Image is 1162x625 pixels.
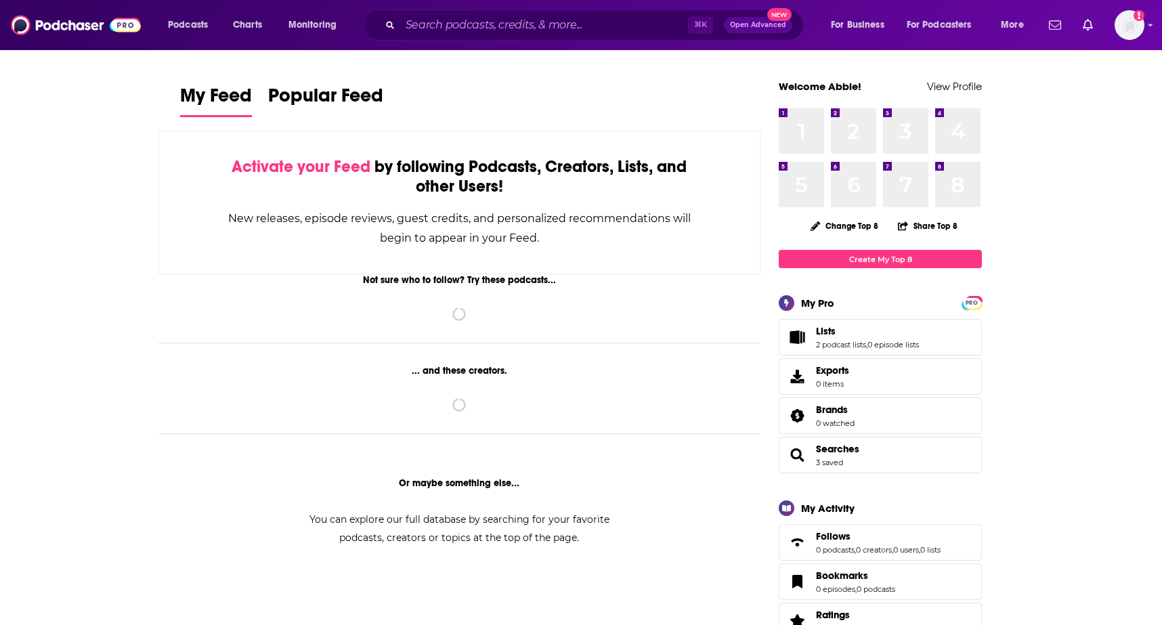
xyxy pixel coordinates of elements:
[158,477,760,489] div: Or maybe something else...
[856,545,892,555] a: 0 creators
[893,545,919,555] a: 0 users
[816,379,849,389] span: 0 items
[779,397,982,434] span: Brands
[779,80,861,93] a: Welcome Abbie!
[816,404,848,416] span: Brands
[816,530,851,542] span: Follows
[767,8,792,21] span: New
[816,364,849,376] span: Exports
[831,16,884,35] span: For Business
[779,319,982,355] span: Lists
[158,14,225,36] button: open menu
[783,406,811,425] a: Brands
[816,569,868,582] span: Bookmarks
[816,569,895,582] a: Bookmarks
[779,563,982,600] span: Bookmarks
[233,16,262,35] span: Charts
[1134,10,1144,21] svg: Add a profile image
[857,584,895,594] a: 0 podcasts
[907,16,972,35] span: For Podcasters
[821,14,901,36] button: open menu
[158,274,760,286] div: Not sure who to follow? Try these podcasts...
[801,502,855,515] div: My Activity
[855,584,857,594] span: ,
[293,511,626,547] div: You can explore our full database by searching for your favorite podcasts, creators or topics at ...
[855,545,856,555] span: ,
[816,609,850,621] span: Ratings
[180,84,252,115] span: My Feed
[1115,10,1144,40] button: Show profile menu
[730,22,786,28] span: Open Advanced
[816,609,895,621] a: Ratings
[991,14,1041,36] button: open menu
[224,14,270,36] a: Charts
[168,16,208,35] span: Podcasts
[783,533,811,552] a: Follows
[920,545,941,555] a: 0 lists
[779,250,982,268] a: Create My Top 8
[227,209,692,248] div: New releases, episode reviews, guest credits, and personalized recommendations will begin to appe...
[783,446,811,465] a: Searches
[898,14,991,36] button: open menu
[816,340,866,349] a: 2 podcast lists
[866,340,867,349] span: ,
[779,358,982,395] a: Exports
[227,157,692,196] div: by following Podcasts, Creators, Lists, and other Users!
[783,367,811,386] span: Exports
[268,84,383,115] span: Popular Feed
[1115,10,1144,40] span: Logged in as abbie.hatfield
[816,443,859,455] a: Searches
[783,328,811,347] a: Lists
[279,14,354,36] button: open menu
[892,545,893,555] span: ,
[779,437,982,473] span: Searches
[867,340,919,349] a: 0 episode lists
[816,404,855,416] a: Brands
[816,530,941,542] a: Follows
[816,584,855,594] a: 0 episodes
[1115,10,1144,40] img: User Profile
[180,84,252,117] a: My Feed
[964,298,980,308] span: PRO
[688,16,713,34] span: ⌘ K
[801,297,834,309] div: My Pro
[816,418,855,428] a: 0 watched
[897,213,958,239] button: Share Top 8
[927,80,982,93] a: View Profile
[232,156,370,177] span: Activate your Feed
[816,325,836,337] span: Lists
[964,297,980,307] a: PRO
[1077,14,1098,37] a: Show notifications dropdown
[288,16,337,35] span: Monitoring
[724,17,792,33] button: Open AdvancedNew
[816,458,843,467] a: 3 saved
[783,572,811,591] a: Bookmarks
[1043,14,1067,37] a: Show notifications dropdown
[779,524,982,561] span: Follows
[158,365,760,376] div: ... and these creators.
[1001,16,1024,35] span: More
[816,325,919,337] a: Lists
[268,84,383,117] a: Popular Feed
[919,545,920,555] span: ,
[11,12,141,38] img: Podchaser - Follow, Share and Rate Podcasts
[802,217,886,234] button: Change Top 8
[400,14,688,36] input: Search podcasts, credits, & more...
[816,545,855,555] a: 0 podcasts
[376,9,817,41] div: Search podcasts, credits, & more...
